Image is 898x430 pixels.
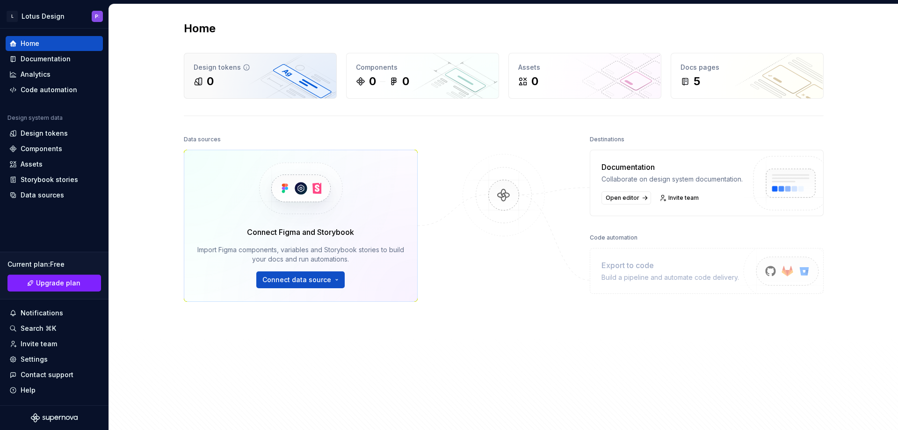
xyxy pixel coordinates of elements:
[6,36,103,51] a: Home
[21,85,77,95] div: Code automation
[2,6,107,26] button: LLotus DesignP:
[6,367,103,382] button: Contact support
[21,355,48,364] div: Settings
[256,271,345,288] button: Connect data source
[21,190,64,200] div: Data sources
[21,386,36,395] div: Help
[6,126,103,141] a: Design tokens
[601,191,651,204] a: Open editor
[21,129,68,138] div: Design tokens
[6,336,103,351] a: Invite team
[508,53,661,99] a: Assets0
[601,161,743,173] div: Documentation
[356,63,489,72] div: Components
[21,144,62,153] div: Components
[7,260,101,269] div: Current plan : Free
[21,70,51,79] div: Analytics
[601,175,743,184] div: Collaborate on design system documentation.
[6,67,103,82] a: Analytics
[6,51,103,66] a: Documentation
[671,53,824,99] a: Docs pages5
[7,114,63,122] div: Design system data
[518,63,652,72] div: Assets
[184,133,221,146] div: Data sources
[31,413,78,423] svg: Supernova Logo
[402,74,409,89] div: 0
[21,370,73,379] div: Contact support
[601,260,739,271] div: Export to code
[6,383,103,398] button: Help
[207,74,214,89] div: 0
[21,308,63,318] div: Notifications
[262,275,331,284] span: Connect data source
[6,141,103,156] a: Components
[197,245,404,264] div: Import Figma components, variables and Storybook stories to build your docs and run automations.
[6,352,103,367] a: Settings
[194,63,327,72] div: Design tokens
[606,194,639,202] span: Open editor
[346,53,499,99] a: Components00
[601,273,739,282] div: Build a pipeline and automate code delivery.
[21,39,39,48] div: Home
[247,226,354,238] div: Connect Figma and Storybook
[21,54,71,64] div: Documentation
[21,175,78,184] div: Storybook stories
[694,74,700,89] div: 5
[184,53,337,99] a: Design tokens0
[531,74,538,89] div: 0
[184,21,216,36] h2: Home
[668,194,699,202] span: Invite team
[6,82,103,97] a: Code automation
[590,231,637,244] div: Code automation
[7,11,18,22] div: L
[7,275,101,292] a: Upgrade plan
[6,321,103,336] button: Search ⌘K
[590,133,624,146] div: Destinations
[22,12,65,21] div: Lotus Design
[6,157,103,172] a: Assets
[6,188,103,203] a: Data sources
[36,278,80,288] span: Upgrade plan
[95,13,100,20] div: P:
[21,324,56,333] div: Search ⌘K
[369,74,376,89] div: 0
[6,172,103,187] a: Storybook stories
[21,160,43,169] div: Assets
[681,63,814,72] div: Docs pages
[657,191,703,204] a: Invite team
[21,339,57,349] div: Invite team
[6,306,103,321] button: Notifications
